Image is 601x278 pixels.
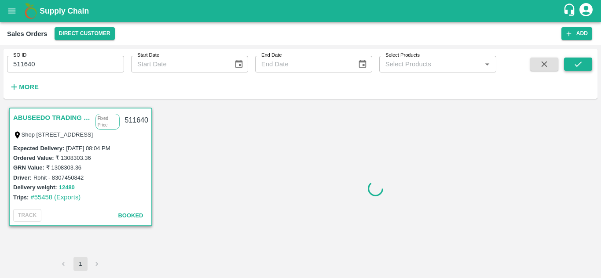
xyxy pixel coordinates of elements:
[231,56,247,72] button: Choose date
[33,174,84,181] label: Rohit - 8307450842
[13,174,32,181] label: Driver:
[95,114,120,130] p: Fixed Price
[73,257,88,271] button: page 1
[7,56,124,72] input: Enter SO ID
[2,1,22,21] button: open drawer
[13,155,54,161] label: Ordered Value:
[13,184,57,191] label: Delivery weight:
[131,56,227,72] input: Start Date
[30,194,81,201] a: #55458 (Exports)
[66,145,110,152] label: [DATE] 08:04 PM
[7,79,41,94] button: More
[137,52,159,59] label: Start Date
[7,28,48,40] div: Sales Orders
[22,2,40,20] img: logo
[563,3,578,19] div: customer-support
[561,27,592,40] button: Add
[385,52,420,59] label: Select Products
[13,194,29,201] label: Trips:
[261,52,282,59] label: End Date
[40,5,563,17] a: Supply Chain
[46,164,81,171] label: ₹ 1308303.36
[382,58,479,70] input: Select Products
[13,52,26,59] label: SO ID
[59,183,75,193] button: 12480
[22,131,93,138] label: Shop [STREET_ADDRESS]
[481,58,493,70] button: Open
[255,56,351,72] input: End Date
[19,83,39,90] strong: More
[578,2,594,20] div: account of current user
[55,155,91,161] label: ₹ 1308303.36
[13,145,64,152] label: Expected Delivery :
[118,212,143,219] span: Booked
[354,56,371,72] button: Choose date
[120,110,154,131] div: 511640
[55,257,106,271] nav: pagination navigation
[55,27,115,40] button: Select DC
[13,164,44,171] label: GRN Value:
[40,7,89,15] b: Supply Chain
[13,112,91,123] a: ABUSEEDO TRADING L.L.C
